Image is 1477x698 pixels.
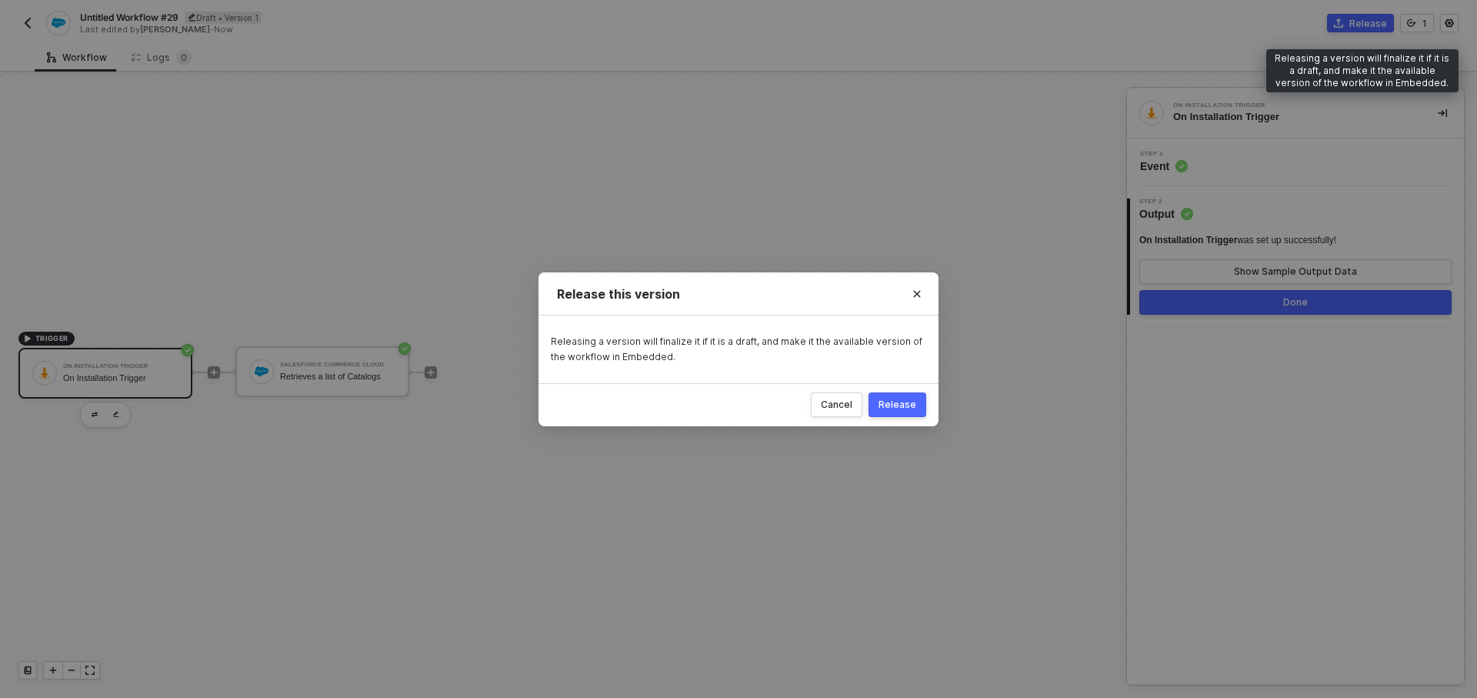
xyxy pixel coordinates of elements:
[92,412,98,417] img: edit-cred
[176,50,192,65] sup: 0
[1266,49,1459,92] div: Releasing a version will finalize it if it is a draft, and make it the available version of the w...
[1139,259,1452,284] button: Show Sample Output Data
[1139,235,1237,245] span: On Installation Trigger
[1327,14,1394,32] button: Release
[1173,110,1413,124] div: On Installation Trigger
[1139,290,1452,315] button: Done
[47,52,107,64] div: Workflow
[23,334,32,343] span: icon-play
[1349,17,1387,30] div: Release
[140,24,210,35] span: [PERSON_NAME]
[22,17,34,29] img: back
[1234,266,1357,278] div: Show Sample Output Data
[1334,18,1343,28] span: icon-commerce
[1139,199,1193,205] span: Step 2
[107,406,125,424] button: edit-cred
[80,24,737,35] div: Last edited by - Now
[38,366,52,380] img: icon
[879,399,916,411] div: Release
[1445,18,1454,28] span: icon-settings
[85,406,104,424] button: edit-cred
[63,363,178,369] div: On Installation Trigger
[1283,296,1308,309] div: Done
[63,373,178,383] div: On Installation Trigger
[1127,151,1464,174] div: Step 1Event
[255,365,268,379] img: icon
[1145,106,1159,120] img: integration-icon
[1139,206,1193,222] span: Output
[1438,109,1447,118] span: icon-collapse-right
[895,272,939,316] button: Close
[280,372,395,382] div: Retrieves a list of Catalogs
[67,666,76,675] span: icon-minus
[426,368,435,377] span: icon-play
[551,334,926,365] div: Releasing a version will finalize it if it is a draft, and make it the available version of the w...
[398,342,411,355] span: icon-success-page
[1140,159,1188,174] span: Event
[280,362,395,368] div: Salesforce Commerce Cloud
[188,13,196,22] span: icon-edit
[869,392,926,417] button: Release
[18,14,37,32] button: back
[52,16,65,30] img: integration-icon
[209,368,218,377] span: icon-play
[1400,14,1434,32] button: 1
[1127,199,1464,315] div: Step 2Output On Installation Triggerwas set up successfully!Show Sample Output DataDone
[113,411,119,418] img: edit-cred
[821,399,852,411] div: Cancel
[85,666,95,675] span: icon-expand
[35,332,68,345] span: TRIGGER
[1140,151,1188,157] span: Step 1
[185,12,262,24] div: Draft • Version 1
[1407,18,1416,28] span: icon-versioning
[1422,17,1427,30] div: 1
[1139,234,1336,247] div: was set up successfully!
[182,344,194,356] span: icon-success-page
[48,666,58,675] span: icon-play
[80,11,178,24] span: Untitled Workflow #29
[557,286,920,302] div: Release this version
[1173,102,1404,109] div: On Installation Trigger
[811,392,862,417] button: Cancel
[132,50,192,65] div: Logs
